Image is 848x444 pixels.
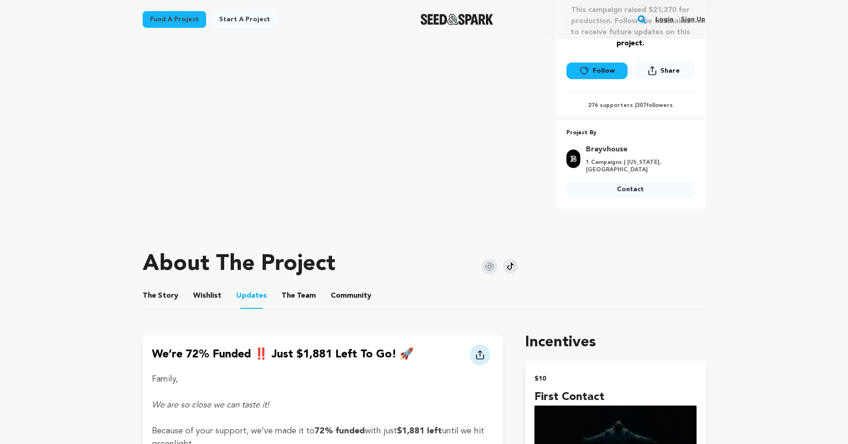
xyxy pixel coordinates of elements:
[655,12,673,27] a: Login
[152,346,414,365] h4: We’re 72% funded ‼️ just $1,881 left to go! 🚀
[397,427,442,435] strong: $1,881 left
[152,401,269,409] em: We are so close we can taste it!
[586,144,689,155] a: Goto Brayvhouse profile
[143,253,335,275] h1: About The Project
[421,14,493,25] img: Seed&Spark Logo Dark Mode
[586,159,689,174] p: 1 Campaigns | [US_STATE], [GEOGRAPHIC_DATA]
[566,150,580,168] img: 66b312189063c2cc.jpg
[503,259,518,274] img: Seed&Spark Tiktok Icon
[681,12,705,27] a: Sign up
[633,62,694,79] button: Share
[282,290,316,301] span: Team
[143,11,206,28] a: Fund a project
[633,62,694,83] span: Share
[421,14,493,25] a: Seed&Spark Homepage
[636,103,646,108] span: 307
[331,290,371,301] span: Community
[212,11,277,28] a: Start a project
[566,63,628,79] a: Follow
[152,373,494,386] p: Family,
[143,290,178,301] span: Story
[534,372,696,385] h2: $10
[143,290,156,301] span: The
[193,290,221,301] span: Wishlist
[314,427,365,435] strong: 72% funded
[660,66,680,75] span: Share
[566,128,695,138] p: Project By
[534,389,696,406] h4: First Contact
[566,102,695,109] p: 276 supporters | followers
[236,290,267,301] span: Updates
[525,331,705,354] h1: Incentives
[282,290,295,301] span: The
[566,181,695,198] a: Contact
[482,259,497,275] img: Seed&Spark Instagram Icon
